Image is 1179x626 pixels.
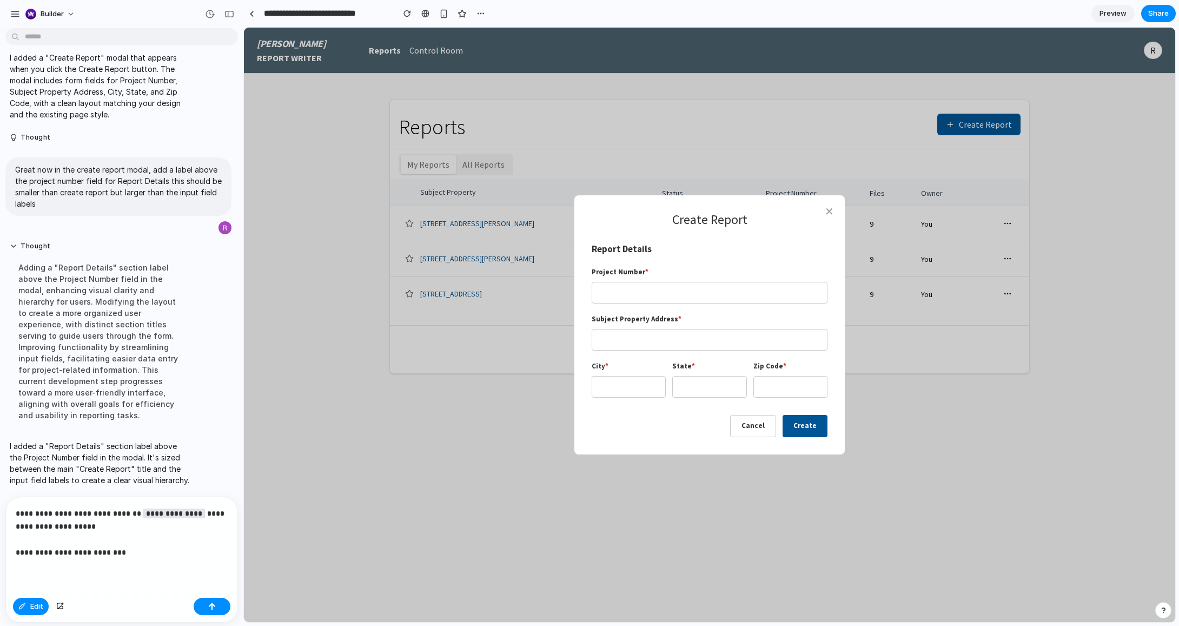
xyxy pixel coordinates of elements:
[15,164,222,209] p: Great now in the create report modal, add a label above the project number field for Report Detai...
[41,9,64,19] span: builder
[13,598,49,615] button: Edit
[10,440,190,486] p: I added a "Report Details" section label above the Project Number field in the modal. It's sized ...
[348,334,422,344] label: City
[30,601,43,612] span: Edit
[1091,5,1135,22] a: Preview
[579,176,592,192] button: ✕
[549,393,573,403] span: Create
[539,387,584,410] button: Create
[348,216,584,227] h3: Report Details
[1099,8,1127,19] span: Preview
[486,387,532,410] button: Cancel
[10,255,190,427] div: Adding a "Report Details" section label above the Project Number field in the modal, enhancing vi...
[498,393,521,403] span: Cancel
[348,185,584,199] h2: Create Report
[21,5,81,23] button: builder
[348,287,584,297] label: Subject Property Address
[1141,5,1176,22] button: Share
[1148,8,1169,19] span: Share
[10,52,190,120] p: I added a "Create Report" modal that appears when you click the Create Report button. The modal i...
[348,240,584,250] label: Project Number
[428,334,502,344] label: State
[509,334,584,344] label: Zip Code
